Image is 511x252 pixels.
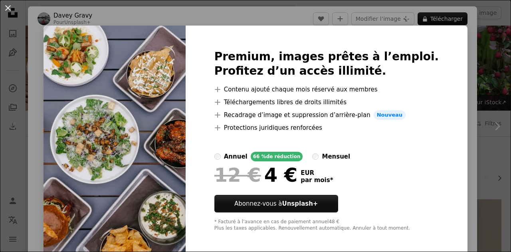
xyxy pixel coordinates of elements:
[214,85,439,94] li: Contenu ajouté chaque mois réservé aux membres
[224,152,248,161] div: annuel
[214,165,261,185] span: 12 €
[214,50,439,78] h2: Premium, images prêtes à l’emploi. Profitez d’un accès illimité.
[214,123,439,133] li: Protections juridiques renforcées
[312,153,319,160] input: mensuel
[214,153,221,160] input: annuel66 %de réduction
[214,165,297,185] div: 4 €
[301,177,333,184] span: par mois *
[374,110,406,120] span: Nouveau
[322,152,350,161] div: mensuel
[301,169,333,177] span: EUR
[214,97,439,107] li: Téléchargements libres de droits illimités
[214,219,439,232] div: * Facturé à l’avance en cas de paiement annuel 48 € Plus les taxes applicables. Renouvellement au...
[214,195,338,212] button: Abonnez-vous àUnsplash+
[282,200,318,207] strong: Unsplash+
[214,110,439,120] li: Recadrage d’image et suppression d’arrière-plan
[251,152,303,161] div: 66 % de réduction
